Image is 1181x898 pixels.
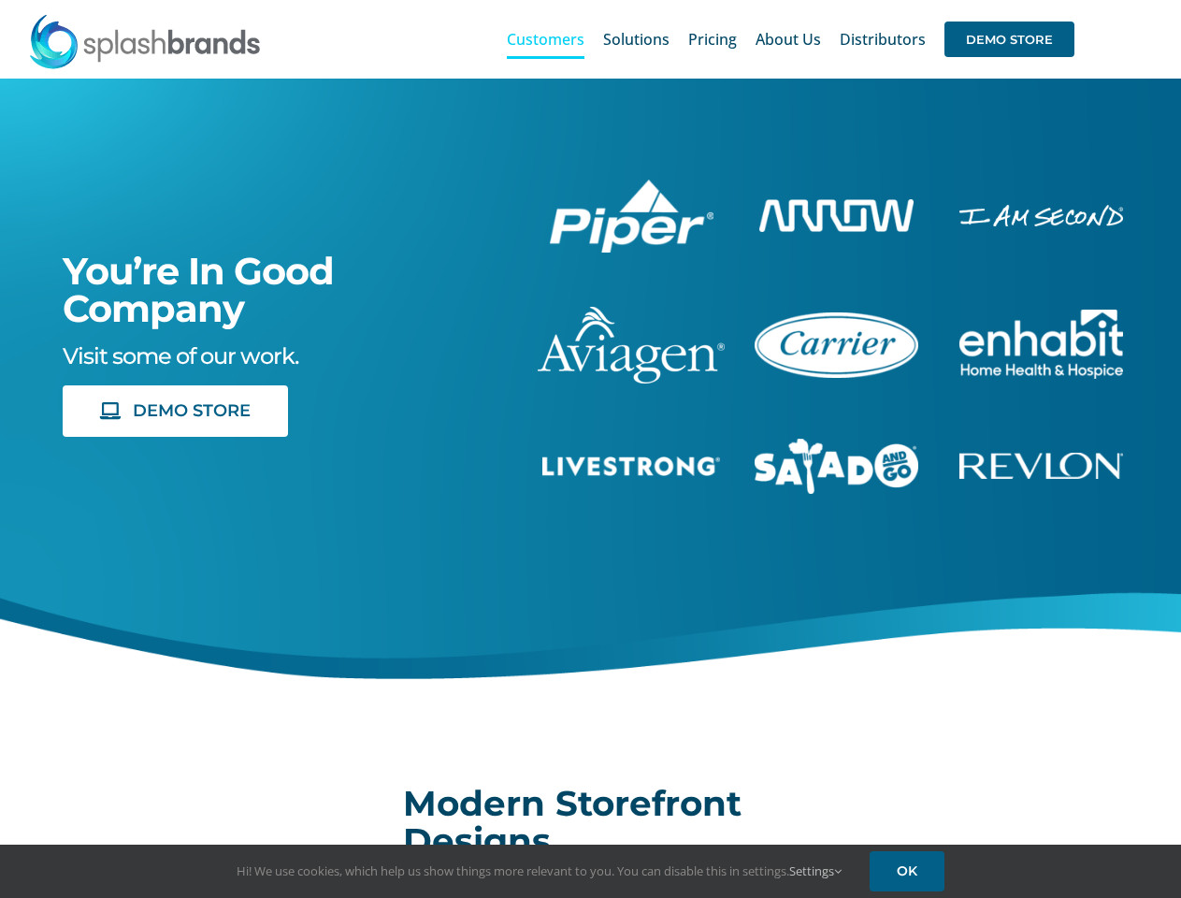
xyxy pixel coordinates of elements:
[959,307,1123,327] a: enhabit-stacked-white
[507,32,584,47] span: Customers
[28,13,262,69] img: SplashBrands.com Logo
[507,9,584,69] a: Customers
[133,401,251,421] span: DEMO STORE
[944,22,1074,57] span: DEMO STORE
[688,9,737,69] a: Pricing
[63,342,298,369] span: Visit some of our work.
[550,180,713,253] img: Piper Pilot Ship
[959,205,1123,226] img: I Am Second Store
[759,199,914,232] img: Arrow Store
[603,32,670,47] span: Solutions
[755,436,918,456] a: sng-1C
[870,851,944,891] a: OK
[756,32,821,47] span: About Us
[755,312,918,378] img: Carrier Brand Store
[944,9,1074,69] a: DEMO STORE
[63,248,334,331] span: You’re In Good Company
[759,196,914,217] a: arrow-white
[789,862,842,879] a: Settings
[237,862,842,879] span: Hi! We use cookies, which help us show things more relevant to you. You can disable this in setti...
[538,307,725,384] img: aviagen-1C
[755,310,918,330] a: carrier-1B
[840,32,926,47] span: Distributors
[755,439,918,495] img: Salad And Go Store
[542,456,720,476] img: Livestrong Store
[403,785,779,860] h2: Modern Storefront Designs
[959,450,1123,471] a: revlon-flat-white
[959,453,1123,479] img: Revlon
[959,310,1123,379] img: Enhabit Gear Store
[959,202,1123,223] a: enhabit-stacked-white
[507,9,1074,69] nav: Main Menu
[550,177,713,197] a: piper-White
[63,385,289,437] a: DEMO STORE
[688,32,737,47] span: Pricing
[840,9,926,69] a: Distributors
[542,454,720,474] a: livestrong-5E-website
